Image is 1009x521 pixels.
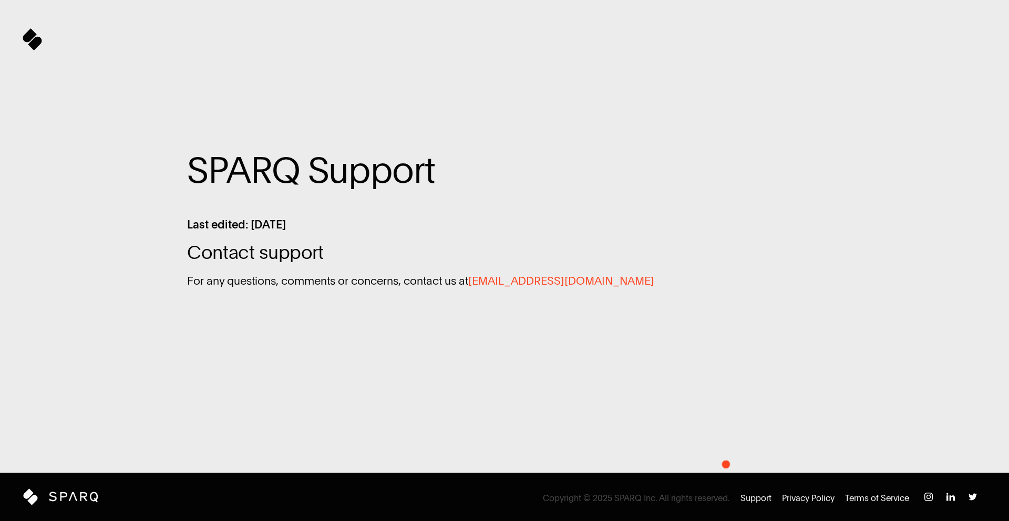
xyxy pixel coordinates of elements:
[187,243,324,263] span: Contact support
[187,273,822,288] p: For any questions, comments or concerns, contact us at
[782,493,835,504] a: Privacy Policy
[845,493,909,504] a: Terms of Service
[187,152,723,189] span: SPARQ Support
[187,243,822,263] span: Contact support
[187,219,286,231] span: Last edited: [DATE]
[969,493,977,501] img: Instagram
[187,152,435,189] span: SPARQ Support
[946,493,955,501] img: Instagram
[468,273,654,288] a: [EMAIL_ADDRESS][DOMAIN_NAME]
[924,493,933,501] img: Instagram
[543,493,730,504] span: Copyright © 2025 SPARQ Inc. All rights reserved.
[740,493,771,504] a: Support
[187,219,822,231] span: Last edited: 8 Mar 2025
